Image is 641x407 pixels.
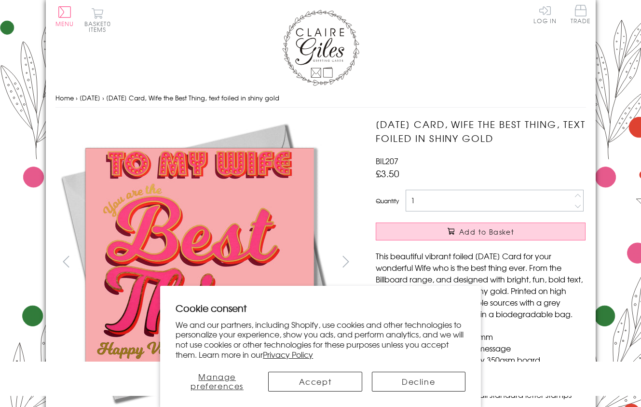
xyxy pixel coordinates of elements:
button: Basket0 items [84,8,111,32]
button: Decline [372,372,465,392]
button: prev [55,251,77,272]
a: [DATE] [80,93,100,102]
span: 0 items [89,19,111,34]
button: Add to Basket [376,223,586,240]
button: Menu [55,6,74,27]
li: Dimensions: 150mm x 150mm [385,331,586,342]
p: We and our partners, including Shopify, use cookies and other technologies to personalize your ex... [176,320,465,360]
span: Manage preferences [191,371,244,392]
span: £3.50 [376,167,399,180]
a: Log In [533,5,557,24]
span: BIL207 [376,155,398,167]
label: Quantity [376,196,399,205]
img: Claire Giles Greetings Cards [282,10,359,86]
span: [DATE] Card, Wife the Best Thing, text foiled in shiny gold [106,93,279,102]
button: Manage preferences [176,372,259,392]
button: Accept [268,372,362,392]
span: Add to Basket [459,227,514,237]
span: › [76,93,78,102]
a: Trade [571,5,591,26]
a: Home [55,93,74,102]
h1: [DATE] Card, Wife the Best Thing, text foiled in shiny gold [376,117,586,145]
button: next [335,251,356,272]
span: Menu [55,19,74,28]
nav: breadcrumbs [55,88,586,108]
span: Trade [571,5,591,24]
a: Privacy Policy [263,349,313,360]
span: › [102,93,104,102]
h2: Cookie consent [176,301,465,315]
img: Valentine's Day Card, Wife the Best Thing, text foiled in shiny gold [55,117,344,407]
p: This beautiful vibrant foiled [DATE] Card for your wonderful Wife who is the best thing ever. Fro... [376,250,586,320]
li: Blank inside for your own message [385,342,586,354]
li: Printed in the U.K on quality 350gsm board [385,354,586,365]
